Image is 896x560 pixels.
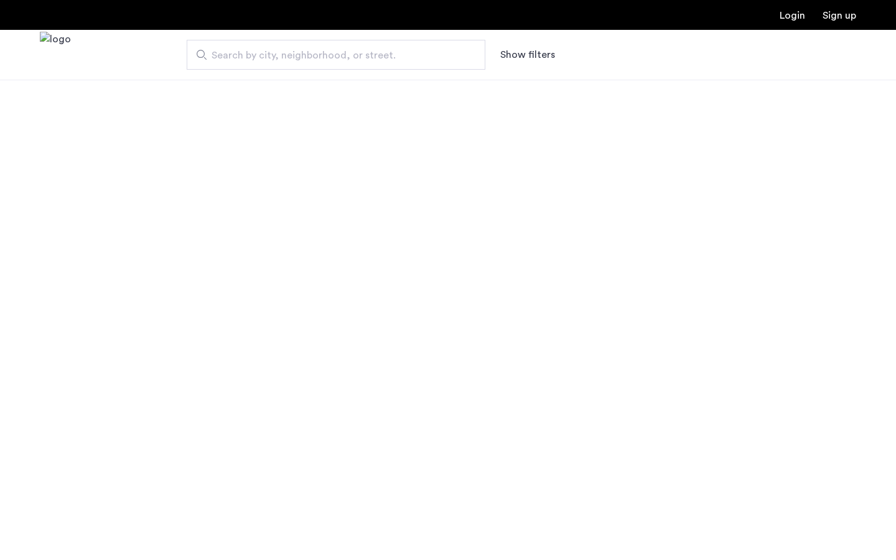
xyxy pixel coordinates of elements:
a: Registration [823,11,856,21]
a: Login [780,11,805,21]
button: Show or hide filters [500,47,555,62]
input: Apartment Search [187,40,485,70]
a: Cazamio Logo [40,32,71,78]
span: Search by city, neighborhood, or street. [212,48,450,63]
img: logo [40,32,71,78]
